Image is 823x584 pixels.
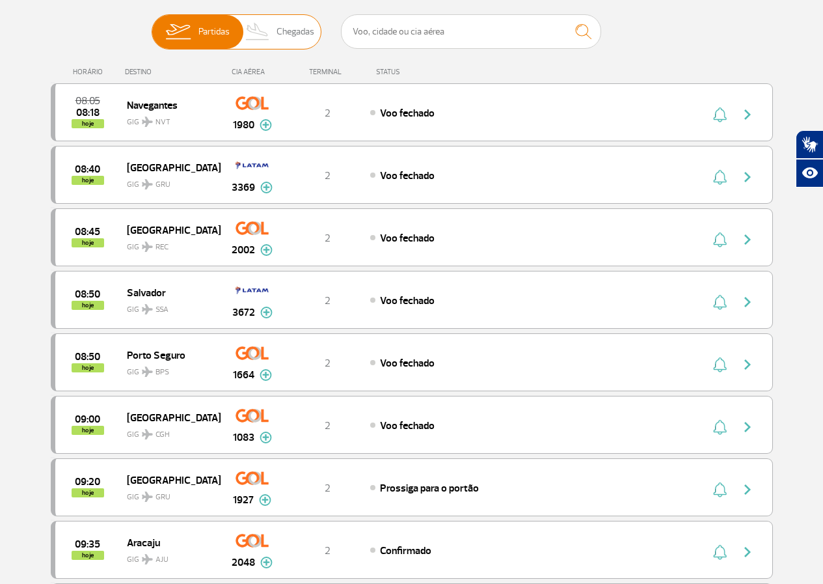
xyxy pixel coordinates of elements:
[155,304,169,316] span: SSA
[325,232,331,245] span: 2
[55,68,126,76] div: HORÁRIO
[125,68,220,76] div: DESTINO
[127,234,210,253] span: GIG
[325,169,331,182] span: 2
[341,14,601,49] input: Voo, cidade ou cia aérea
[72,363,104,372] span: hoje
[233,117,254,133] span: 1980
[127,484,210,503] span: GIG
[155,554,169,566] span: AJU
[380,544,431,557] span: Confirmado
[142,554,153,564] img: destiny_airplane.svg
[155,492,170,503] span: GRU
[325,544,331,557] span: 2
[380,294,435,307] span: Voo fechado
[155,179,170,191] span: GRU
[127,346,210,363] span: Porto Seguro
[127,422,210,441] span: GIG
[72,551,104,560] span: hoje
[75,352,100,361] span: 2025-08-25 08:50:00
[713,232,727,247] img: sino-painel-voo.svg
[75,227,100,236] span: 2025-08-25 08:45:00
[713,544,727,560] img: sino-painel-voo.svg
[76,108,100,117] span: 2025-08-25 08:18:00
[233,367,254,383] span: 1664
[713,169,727,185] img: sino-painel-voo.svg
[72,426,104,435] span: hoje
[233,492,254,508] span: 1927
[740,107,755,122] img: seta-direita-painel-voo.svg
[740,544,755,560] img: seta-direita-painel-voo.svg
[740,357,755,372] img: seta-direita-painel-voo.svg
[380,107,435,120] span: Voo fechado
[260,244,273,256] img: mais-info-painel-voo.svg
[260,432,272,443] img: mais-info-painel-voo.svg
[325,482,331,495] span: 2
[75,415,100,424] span: 2025-08-25 09:00:00
[380,357,435,370] span: Voo fechado
[127,284,210,301] span: Salvador
[260,182,273,193] img: mais-info-painel-voo.svg
[277,15,314,49] span: Chegadas
[155,429,170,441] span: CGH
[127,409,210,426] span: [GEOGRAPHIC_DATA]
[75,477,100,486] span: 2025-08-25 09:20:00
[260,557,273,568] img: mais-info-painel-voo.svg
[127,471,210,488] span: [GEOGRAPHIC_DATA]
[127,221,210,238] span: [GEOGRAPHIC_DATA]
[370,68,476,76] div: STATUS
[198,15,230,49] span: Partidas
[713,482,727,497] img: sino-painel-voo.svg
[142,117,153,127] img: destiny_airplane.svg
[325,294,331,307] span: 2
[740,482,755,497] img: seta-direita-painel-voo.svg
[260,369,272,381] img: mais-info-painel-voo.svg
[325,107,331,120] span: 2
[285,68,370,76] div: TERMINAL
[142,367,153,377] img: destiny_airplane.svg
[259,494,271,506] img: mais-info-painel-voo.svg
[127,534,210,551] span: Aracaju
[380,482,479,495] span: Prossiga para o portão
[142,242,153,252] img: destiny_airplane.svg
[232,180,255,195] span: 3369
[796,159,823,188] button: Abrir recursos assistivos.
[127,96,210,113] span: Navegantes
[796,130,823,188] div: Plugin de acessibilidade da Hand Talk.
[239,15,277,49] img: slider-desembarque
[157,15,198,49] img: slider-embarque
[127,359,210,378] span: GIG
[740,419,755,435] img: seta-direita-painel-voo.svg
[380,232,435,245] span: Voo fechado
[72,119,104,128] span: hoje
[127,547,210,566] span: GIG
[142,492,153,502] img: destiny_airplane.svg
[155,367,169,378] span: BPS
[72,238,104,247] span: hoje
[260,119,272,131] img: mais-info-painel-voo.svg
[127,109,210,128] span: GIG
[380,419,435,432] span: Voo fechado
[155,242,169,253] span: REC
[142,179,153,189] img: destiny_airplane.svg
[233,430,254,445] span: 1083
[713,419,727,435] img: sino-painel-voo.svg
[72,301,104,310] span: hoje
[232,555,255,570] span: 2048
[740,232,755,247] img: seta-direita-painel-voo.svg
[75,290,100,299] span: 2025-08-25 08:50:00
[796,130,823,159] button: Abrir tradutor de língua de sinais.
[260,307,273,318] img: mais-info-painel-voo.svg
[713,107,727,122] img: sino-painel-voo.svg
[75,540,100,549] span: 2025-08-25 09:35:00
[142,304,153,314] img: destiny_airplane.svg
[713,294,727,310] img: sino-painel-voo.svg
[127,172,210,191] span: GIG
[232,305,255,320] span: 3672
[740,169,755,185] img: seta-direita-painel-voo.svg
[325,357,331,370] span: 2
[142,429,153,439] img: destiny_airplane.svg
[127,297,210,316] span: GIG
[155,117,170,128] span: NVT
[72,176,104,185] span: hoje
